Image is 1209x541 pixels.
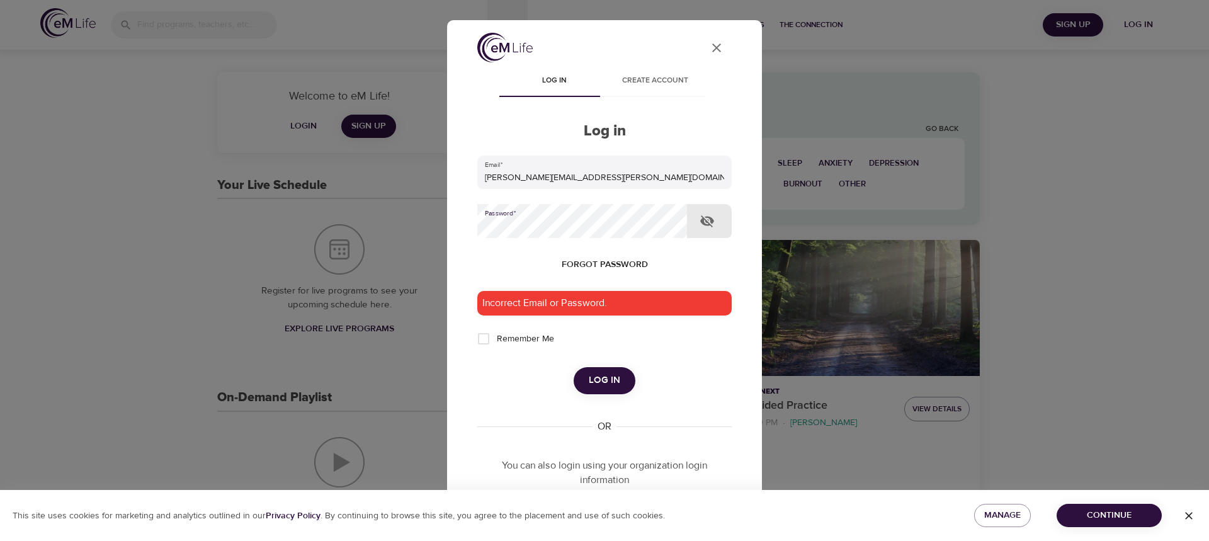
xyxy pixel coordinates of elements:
button: Log in [574,367,635,394]
span: Forgot password [562,257,648,273]
span: Remember Me [497,333,554,346]
h2: Log in [477,122,732,140]
span: Continue [1067,508,1152,523]
span: Manage [984,508,1021,523]
button: Forgot password [557,253,653,276]
span: Log in [589,372,620,389]
span: Create account [612,74,698,88]
img: logo [477,33,533,62]
div: disabled tabs example [477,67,732,97]
span: Log in [511,74,597,88]
b: Privacy Policy [266,510,321,521]
p: You can also login using your organization login information [477,458,732,487]
div: OR [593,419,616,434]
button: close [701,33,732,63]
div: Incorrect Email or Password. [477,291,732,316]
